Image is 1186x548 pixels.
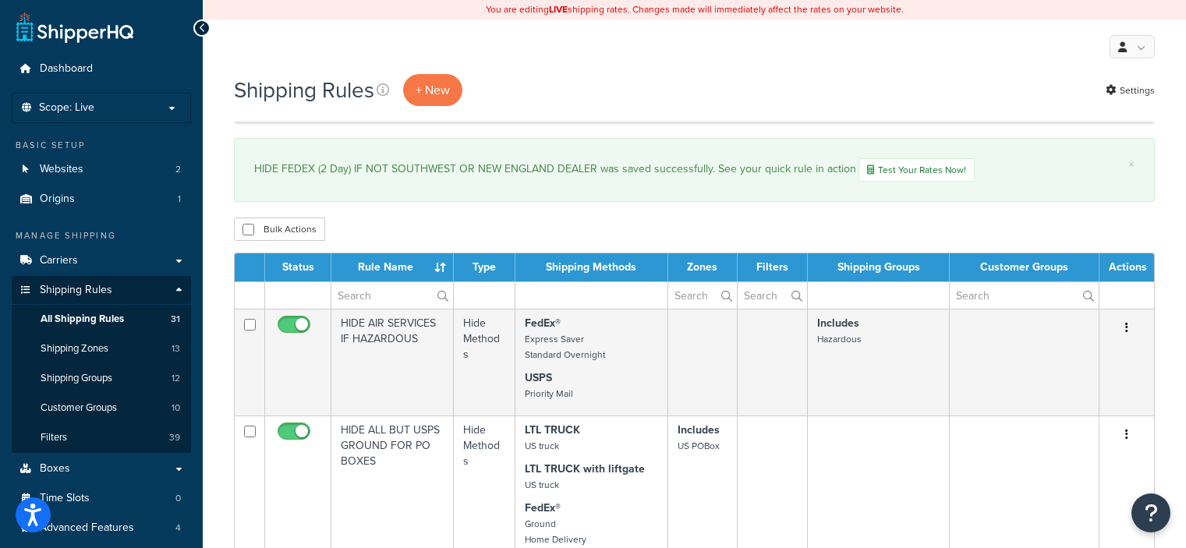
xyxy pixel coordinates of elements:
a: Test Your Rates Now! [859,158,975,182]
small: Express Saver Standard Overnight [525,332,605,362]
li: Customer Groups [12,394,191,422]
input: Search [331,282,453,309]
strong: Includes [817,315,859,331]
span: 2 [175,163,181,176]
span: 12 [172,372,180,385]
span: Dashboard [40,62,93,76]
a: Filters 39 [12,423,191,452]
th: Shipping Groups [808,253,951,281]
a: Advanced Features 4 [12,514,191,543]
span: 1 [178,193,181,206]
span: 39 [169,431,180,444]
th: Status [265,253,331,281]
a: All Shipping Rules 31 [12,305,191,334]
span: Origins [40,193,75,206]
li: All Shipping Rules [12,305,191,334]
a: Shipping Zones 13 [12,334,191,363]
li: Shipping Rules [12,276,191,454]
div: Basic Setup [12,139,191,152]
a: Time Slots 0 [12,484,191,513]
th: Actions [1099,253,1154,281]
b: LIVE [549,2,568,16]
strong: LTL TRUCK with liftgate [525,461,645,477]
span: Boxes [40,462,70,476]
a: Websites 2 [12,155,191,184]
span: All Shipping Rules [41,313,124,326]
span: Carriers [40,254,78,267]
span: Websites [40,163,83,176]
a: ShipperHQ Home [16,12,133,43]
th: Zones [668,253,738,281]
a: Carriers [12,246,191,275]
small: US truck [525,478,559,492]
p: + New [403,74,462,106]
th: Type [454,253,515,281]
button: Open Resource Center [1131,493,1170,532]
span: Advanced Features [40,521,134,535]
input: Search [950,282,1098,309]
strong: LTL TRUCK [525,422,580,438]
a: Customer Groups 10 [12,394,191,422]
a: Settings [1106,80,1155,101]
li: Shipping Zones [12,334,191,363]
th: Customer Groups [950,253,1099,281]
th: Shipping Methods [515,253,668,281]
td: Hide Methods [454,309,515,415]
li: Time Slots [12,484,191,513]
td: HIDE AIR SERVICES IF HAZARDOUS [331,309,454,415]
span: Shipping Rules [40,284,112,297]
a: Boxes [12,454,191,483]
span: 31 [171,313,180,326]
small: US truck [525,439,559,453]
small: Hazardous [817,332,862,346]
span: Shipping Groups [41,372,112,385]
span: Shipping Zones [41,342,108,355]
a: × [1128,158,1135,171]
span: Scope: Live [39,101,94,115]
span: Customer Groups [41,401,117,415]
span: 10 [172,401,180,415]
small: US POBox [678,439,720,453]
th: Filters [738,253,808,281]
span: 0 [175,492,181,505]
input: Search [738,282,807,309]
div: Manage Shipping [12,229,191,242]
small: Priority Mail [525,387,573,401]
a: Origins 1 [12,185,191,214]
span: 13 [172,342,180,355]
strong: FedEx® [525,500,561,516]
h1: Shipping Rules [234,75,374,105]
button: Bulk Actions [234,217,325,241]
li: Filters [12,423,191,452]
span: Filters [41,431,67,444]
li: Shipping Groups [12,364,191,393]
input: Search [668,282,737,309]
a: Shipping Groups 12 [12,364,191,393]
a: Shipping Rules [12,276,191,305]
li: Advanced Features [12,514,191,543]
li: Websites [12,155,191,184]
strong: Includes [678,422,720,438]
span: Time Slots [40,492,90,505]
strong: USPS [525,369,552,386]
a: Dashboard [12,55,191,83]
strong: FedEx® [525,315,561,331]
small: Ground Home Delivery [525,517,586,546]
li: Origins [12,185,191,214]
div: HIDE FEDEX (2 Day) IF NOT SOUTHWEST OR NEW ENGLAND DEALER was saved successfully. See your quick ... [254,158,1135,182]
th: Rule Name : activate to sort column ascending [331,253,454,281]
span: 4 [175,521,181,535]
